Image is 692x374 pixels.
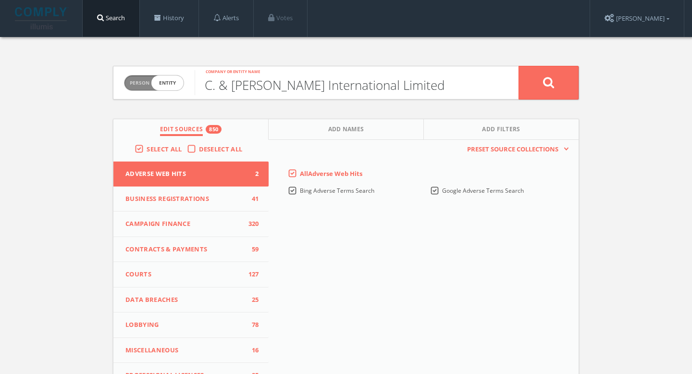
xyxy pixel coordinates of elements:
span: Courts [125,270,245,279]
span: Edit Sources [160,125,203,136]
span: Deselect All [199,145,243,153]
button: Add Names [269,119,424,140]
button: Data Breaches25 [113,287,269,313]
span: 320 [245,219,259,229]
button: Campaign Finance320 [113,212,269,237]
button: Miscellaneous16 [113,338,269,363]
span: 127 [245,270,259,279]
span: Person [130,79,149,87]
button: Courts127 [113,262,269,287]
span: Lobbying [125,320,245,330]
span: Campaign Finance [125,219,245,229]
button: Business Registrations41 [113,187,269,212]
span: Add Filters [482,125,520,136]
span: Google Adverse Terms Search [442,187,524,195]
button: Adverse Web Hits2 [113,162,269,187]
div: 850 [206,125,222,134]
button: Contracts & Payments59 [113,237,269,262]
span: 41 [245,194,259,204]
span: Bing Adverse Terms Search [300,187,374,195]
span: Add Names [328,125,364,136]
span: Data Breaches [125,295,245,305]
span: entity [151,75,184,90]
span: 2 [245,169,259,179]
span: Business Registrations [125,194,245,204]
span: Contracts & Payments [125,245,245,254]
span: All Adverse Web Hits [300,169,362,178]
span: 59 [245,245,259,254]
span: Miscellaneous [125,346,245,355]
span: Adverse Web Hits [125,169,245,179]
button: Edit Sources850 [113,119,269,140]
button: Preset Source Collections [462,145,569,154]
img: illumis [15,7,69,29]
button: Add Filters [424,119,579,140]
span: Preset Source Collections [462,145,563,154]
span: 16 [245,346,259,355]
span: 78 [245,320,259,330]
button: Lobbying78 [113,312,269,338]
span: Select All [147,145,182,153]
span: 25 [245,295,259,305]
